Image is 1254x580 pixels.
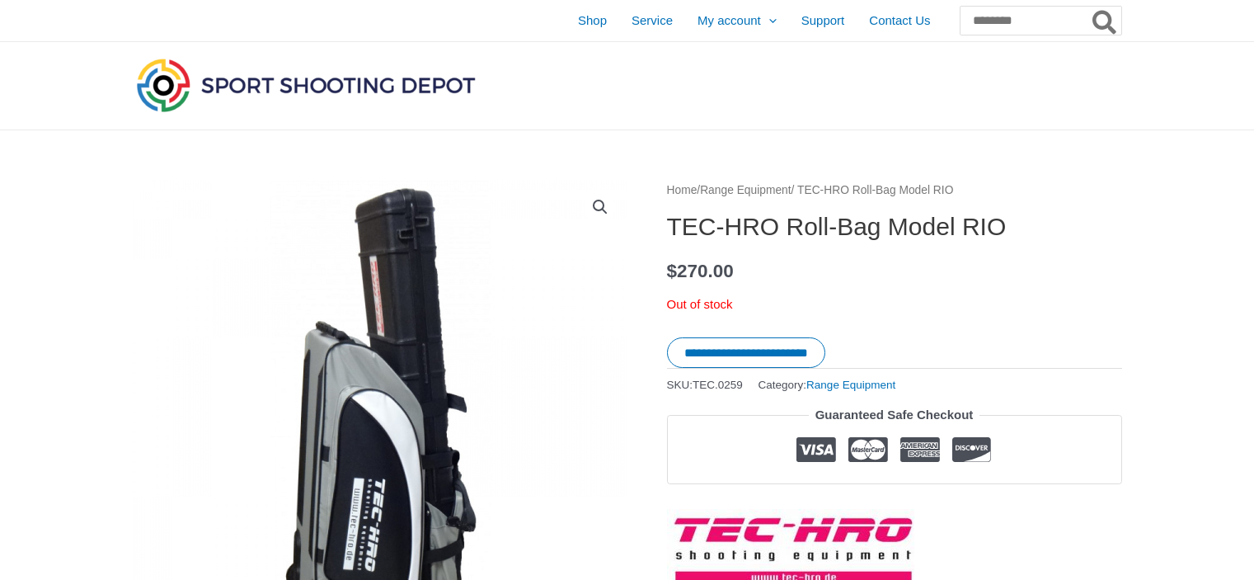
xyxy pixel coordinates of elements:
[667,180,1122,201] nav: Breadcrumb
[667,261,678,281] span: $
[1089,7,1121,35] button: Search
[667,293,1122,316] p: Out of stock
[700,184,791,196] a: Range Equipment
[693,379,743,391] span: TEC.0259
[667,261,734,281] bdi: 270.00
[667,212,1122,242] h1: TEC-HRO Roll-Bag Model RIO
[667,375,743,395] span: SKU:
[759,375,896,395] span: Category:
[806,379,895,391] a: Range Equipment
[667,184,697,196] a: Home
[133,54,479,116] img: Sport Shooting Depot
[585,192,615,222] a: View full-screen image gallery
[809,403,980,427] legend: Guaranteed Safe Checkout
